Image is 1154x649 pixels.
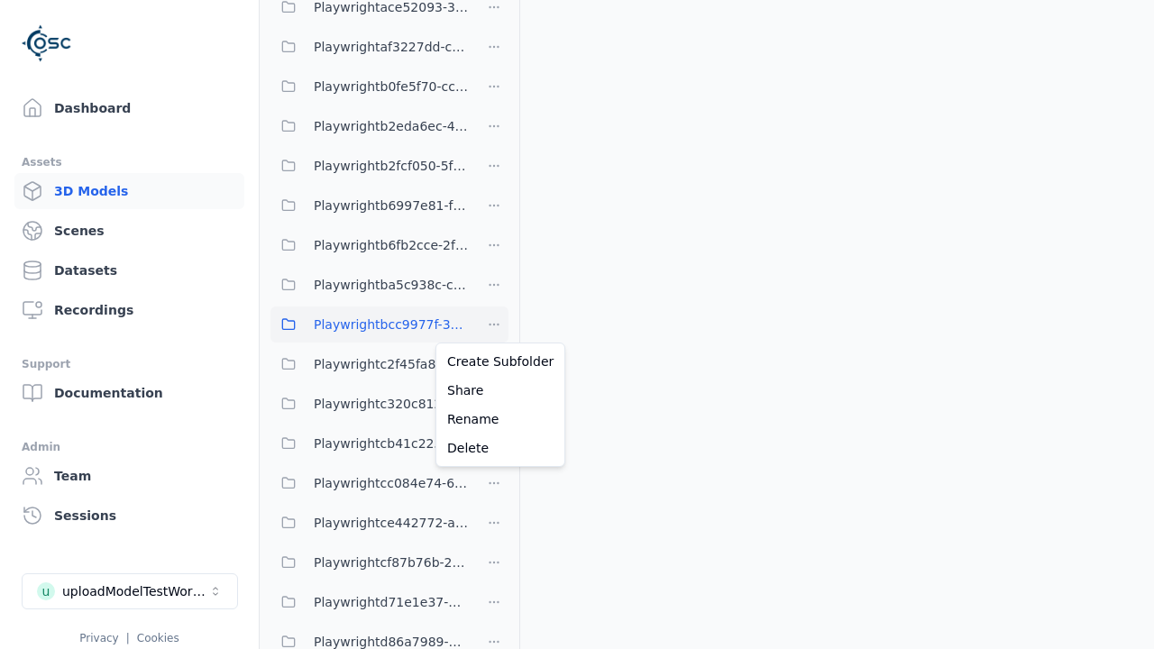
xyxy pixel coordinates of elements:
[440,347,561,376] a: Create Subfolder
[440,434,561,462] a: Delete
[440,376,561,405] a: Share
[440,405,561,434] a: Rename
